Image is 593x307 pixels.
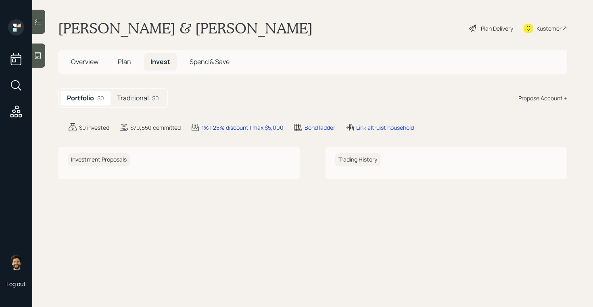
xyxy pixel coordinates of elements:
div: Bond ladder [305,123,335,132]
h5: Traditional [117,94,149,102]
img: eric-schwartz-headshot.png [8,254,24,270]
div: $0 [97,94,104,102]
div: Kustomer [537,24,562,33]
h6: Trading History [335,153,380,166]
div: 1% | 25% discount | max $5,000 [202,123,284,132]
h1: [PERSON_NAME] & [PERSON_NAME] [58,19,313,37]
div: Plan Delivery [481,24,513,33]
div: $0 invested [79,123,109,132]
span: Overview [71,57,98,66]
span: Invest [150,57,170,66]
h6: Investment Proposals [68,153,130,166]
div: Link altruist household [356,123,414,132]
h5: Portfolio [67,94,94,102]
span: Spend & Save [190,57,230,66]
div: Log out [6,280,26,288]
div: $0 [152,94,159,102]
div: $70,550 committed [130,123,181,132]
div: Propose Account + [518,94,567,102]
span: Plan [118,57,131,66]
